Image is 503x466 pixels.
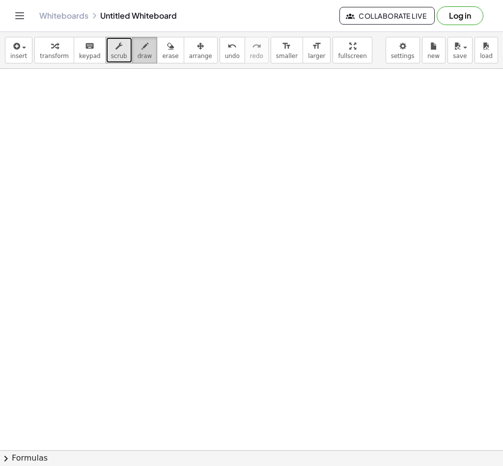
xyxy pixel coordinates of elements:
[475,37,498,63] button: load
[106,37,133,63] button: scrub
[422,37,446,63] button: new
[386,37,420,63] button: settings
[245,37,269,63] button: redoredo
[227,40,237,52] i: undo
[220,37,245,63] button: undoundo
[34,37,74,63] button: transform
[111,53,127,59] span: scrub
[252,40,261,52] i: redo
[271,37,303,63] button: format_sizesmaller
[276,53,298,59] span: smaller
[189,53,212,59] span: arrange
[250,53,263,59] span: redo
[480,53,493,59] span: load
[225,53,240,59] span: undo
[348,11,426,20] span: Collaborate Live
[40,53,69,59] span: transform
[12,8,28,24] button: Toggle navigation
[339,7,435,25] button: Collaborate Live
[333,37,372,63] button: fullscreen
[10,53,27,59] span: insert
[338,53,366,59] span: fullscreen
[437,6,483,25] button: Log in
[39,11,88,21] a: Whiteboards
[184,37,218,63] button: arrange
[85,40,94,52] i: keyboard
[453,53,467,59] span: save
[132,37,158,63] button: draw
[447,37,473,63] button: save
[5,37,32,63] button: insert
[303,37,331,63] button: format_sizelarger
[427,53,440,59] span: new
[391,53,415,59] span: settings
[312,40,321,52] i: format_size
[138,53,152,59] span: draw
[308,53,325,59] span: larger
[74,37,106,63] button: keyboardkeypad
[157,37,184,63] button: erase
[79,53,101,59] span: keypad
[282,40,291,52] i: format_size
[162,53,178,59] span: erase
